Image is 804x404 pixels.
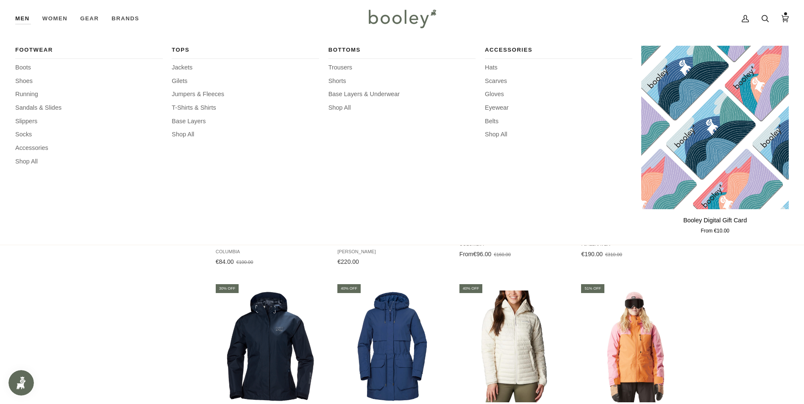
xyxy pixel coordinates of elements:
a: Belts [485,117,632,126]
a: Base Layers & Underwear [328,90,476,99]
span: €220.00 [337,258,359,265]
a: Shop All [328,103,476,113]
product-grid-item-variant: €10.00 [641,46,789,209]
a: Booley Digital Gift Card [641,213,789,235]
span: Brands [111,14,139,23]
span: €96.00 [473,251,492,257]
img: Helly Hansen Women's Seven J Jacket Navy - Booley Galway [214,291,327,403]
div: 40% off [459,284,483,293]
a: Running [15,90,163,99]
a: Socks [15,130,163,139]
p: Booley Digital Gift Card [683,216,747,225]
img: Columbia Women's Silver Falls Hooded Jacket Chalk - Booley Galway [458,291,570,403]
a: Booley Digital Gift Card [641,46,789,209]
img: Booley [365,6,439,31]
a: Gilets [172,77,319,86]
a: Base Layers [172,117,319,126]
div: 40% off [337,284,361,293]
div: 51% off [581,284,604,293]
a: Shop All [15,157,163,166]
iframe: Button to open loyalty program pop-up [8,370,34,396]
a: Bottoms [328,46,476,59]
span: Bottoms [328,46,476,54]
a: Shoes [15,77,163,86]
product-grid-item: Booley Digital Gift Card [641,46,789,235]
span: €310.00 [605,252,622,257]
span: Gear [80,14,99,23]
a: Hats [485,63,632,72]
img: Helly Hansen Women's Boyne Insulated Parka 2.0 Ocean - Booley Galway [336,291,448,403]
span: Women [42,14,67,23]
a: Gloves [485,90,632,99]
a: Slippers [15,117,163,126]
a: Sandals & Slides [15,103,163,113]
a: Eyewear [485,103,632,113]
a: Jumpers & Fleeces [172,90,319,99]
span: Tops [172,46,319,54]
a: Accessories [485,46,632,59]
a: Trousers [328,63,476,72]
img: Picture Organic Clothing Women's Sylva 3L Jacket Tangerine - Booley Galway [580,291,692,403]
span: €84.00 [216,258,234,265]
a: T-Shirts & Shirts [172,103,319,113]
span: Columbia [216,249,325,255]
span: Accessories [485,46,632,54]
a: Tops [172,46,319,59]
a: Shop All [485,130,632,139]
a: Shorts [328,77,476,86]
a: Boots [15,63,163,72]
span: [PERSON_NAME] [337,249,447,255]
span: €190.00 [581,251,603,257]
a: Jackets [172,63,319,72]
span: From €10.00 [701,227,729,235]
div: 30% off [216,284,239,293]
a: Footwear [15,46,163,59]
span: €100.00 [236,260,253,265]
span: From [459,251,473,257]
a: Scarves [485,77,632,86]
a: Accessories [15,144,163,153]
span: Footwear [15,46,163,54]
span: €160.00 [494,252,511,257]
a: Shop All [172,130,319,139]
